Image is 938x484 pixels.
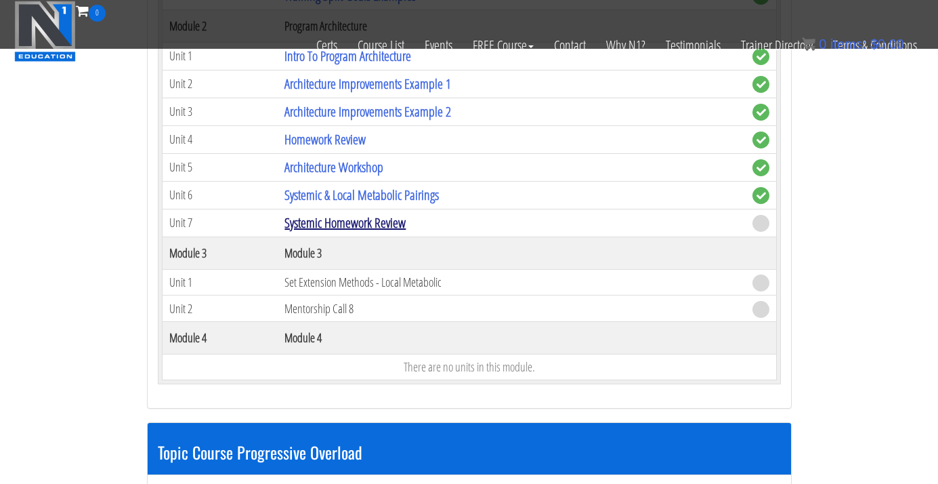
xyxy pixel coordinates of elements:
th: Module 4 [278,322,745,355]
td: There are no units in this module. [162,355,776,380]
a: Architecture Workshop [284,158,383,176]
a: 0 items: $0.00 [802,37,904,52]
a: 0 [76,1,106,20]
span: 0 [819,37,826,52]
td: Unit 4 [162,125,278,153]
a: Course List [347,22,414,69]
th: Module 3 [278,237,745,269]
a: Events [414,22,463,69]
span: items: [830,37,866,52]
bdi: 0.00 [870,37,904,52]
th: Module 4 [162,322,278,355]
a: Homework Review [284,130,366,148]
td: Unit 7 [162,209,278,237]
td: Mentorship Call 8 [278,296,745,322]
td: Unit 2 [162,296,278,322]
img: n1-education [14,1,76,62]
span: 0 [89,5,106,22]
td: Unit 2 [162,70,278,98]
a: Testimonials [656,22,731,69]
td: Unit 5 [162,153,278,181]
h3: Topic Course Progressive Overload [158,443,781,461]
a: Architecture Improvements Example 1 [284,75,451,93]
a: FREE Course [463,22,544,69]
img: icon11.png [802,37,815,51]
span: complete [752,104,769,121]
span: complete [752,159,769,176]
th: Module 3 [162,237,278,269]
a: Why N1? [596,22,656,69]
a: Certs [306,22,347,69]
span: $ [870,37,878,52]
a: Systemic Homework Review [284,214,406,232]
a: Contact [544,22,596,69]
td: Unit 3 [162,98,278,125]
td: Set Extension Methods - Local Metabolic [278,269,745,296]
a: Trainer Directory [731,22,823,69]
td: Unit 1 [162,269,278,296]
span: complete [752,76,769,93]
a: Architecture Improvements Example 2 [284,102,451,121]
a: Systemic & Local Metabolic Pairings [284,186,439,204]
span: complete [752,187,769,204]
td: Unit 6 [162,181,278,209]
span: complete [752,132,769,148]
a: Terms & Conditions [823,22,927,69]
